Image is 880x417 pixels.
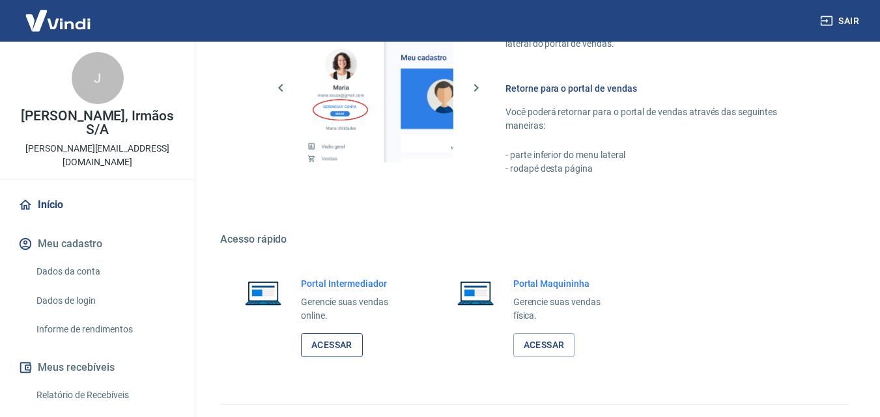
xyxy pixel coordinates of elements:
[301,295,409,323] p: Gerencie suas vendas online.
[72,52,124,104] div: J
[304,13,453,163] img: Imagem da dashboard mostrando o botão de gerenciar conta na sidebar no lado esquerdo
[220,233,849,246] h5: Acesso rápido
[448,277,503,308] img: Imagem de um notebook aberto
[10,142,184,169] p: [PERSON_NAME][EMAIL_ADDRESS][DOMAIN_NAME]
[817,9,864,33] button: Sair
[301,333,363,357] a: Acessar
[505,162,817,176] p: - rodapé desta página
[31,316,179,343] a: Informe de rendimentos
[505,148,817,162] p: - parte inferior do menu lateral
[301,277,409,290] h6: Portal Intermediador
[16,1,100,40] img: Vindi
[31,382,179,409] a: Relatório de Recebíveis
[31,288,179,314] a: Dados de login
[16,353,179,382] button: Meus recebíveis
[505,82,817,95] h6: Retorne para o portal de vendas
[505,105,817,133] p: Você poderá retornar para o portal de vendas através das seguintes maneiras:
[16,191,179,219] a: Início
[16,230,179,258] button: Meu cadastro
[513,277,621,290] h6: Portal Maquininha
[31,258,179,285] a: Dados da conta
[513,333,575,357] a: Acessar
[10,109,184,137] p: [PERSON_NAME], Irmãos S/A
[513,295,621,323] p: Gerencie suas vendas física.
[236,277,291,308] img: Imagem de um notebook aberto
